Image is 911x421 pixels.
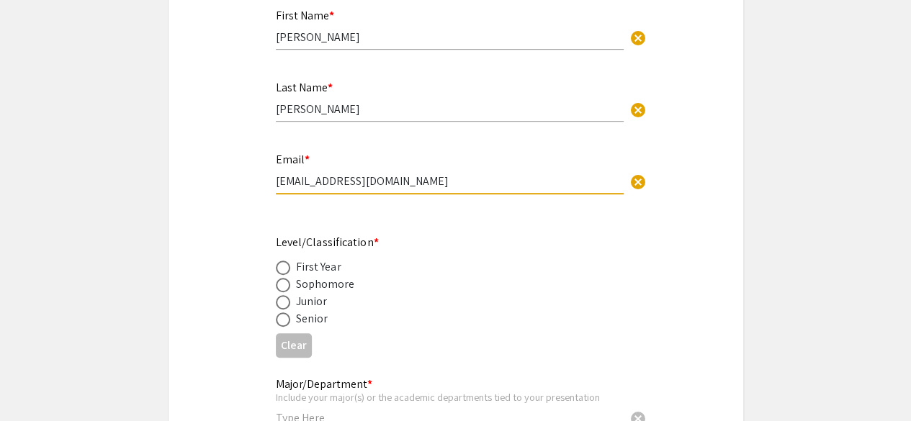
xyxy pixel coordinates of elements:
[11,356,61,410] iframe: Chat
[296,276,355,293] div: Sophomore
[276,376,372,391] mat-label: Major/Department
[276,101,624,117] input: Type Here
[276,80,333,95] mat-label: Last Name
[276,173,624,189] input: Type Here
[629,173,647,191] span: cancel
[276,152,310,167] mat-label: Email
[624,166,652,195] button: Clear
[296,293,328,310] div: Junior
[624,94,652,123] button: Clear
[276,30,624,45] input: Type Here
[629,30,647,47] span: cancel
[629,101,647,119] span: cancel
[276,8,334,23] mat-label: First Name
[276,391,624,404] div: Include your major(s) or the academic departments tied to your presentation
[276,333,312,357] button: Clear
[296,310,328,327] div: Senior
[296,258,341,276] div: First Year
[276,235,379,250] mat-label: Level/Classification
[624,22,652,51] button: Clear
